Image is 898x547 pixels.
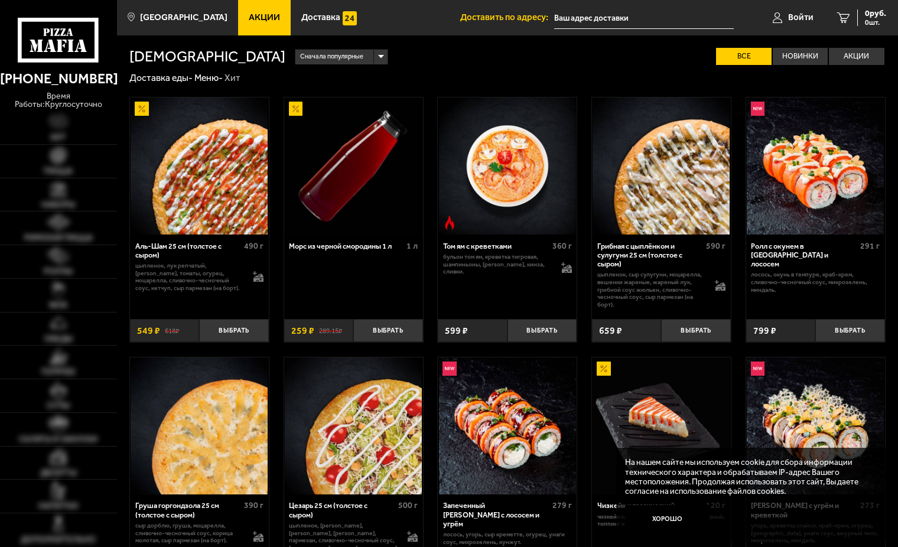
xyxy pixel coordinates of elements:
[597,271,706,308] p: цыпленок, сыр сулугуни, моцарелла, вешенки жареные, жареный лук, грибной соус Жюльен, сливочно-че...
[135,102,149,116] img: Акционный
[165,326,179,336] s: 618 ₽
[815,319,884,342] button: Выбрать
[443,501,549,528] div: Запеченный [PERSON_NAME] с лососем и угрём
[507,319,577,342] button: Выбрать
[751,102,765,116] img: Новинка
[129,72,193,83] a: Доставка еды-
[129,49,285,64] h1: [DEMOGRAPHIC_DATA]
[753,326,776,336] span: 799 ₽
[244,241,263,251] span: 490 г
[353,319,422,342] button: Выбрать
[751,362,765,376] img: Новинка
[460,13,554,22] span: Доставить по адресу:
[625,505,710,533] button: Хорошо
[49,301,67,310] span: WOK
[439,97,576,235] img: Том ям с креветками
[194,72,223,83] a: Меню-
[773,48,828,65] label: Новинки
[135,242,242,259] div: Аль-Шам 25 см (толстое с сыром)
[829,48,884,65] label: Акции
[788,13,814,22] span: Войти
[284,97,423,235] a: АкционныйМорс из черной смородины 1 л
[599,326,622,336] span: 659 ₽
[285,357,422,494] img: Цезарь 25 см (толстое с сыром)
[135,522,244,545] p: сыр дорблю, груша, моцарелла, сливочно-чесночный соус, корица молотая, сыр пармезан (на борт).
[597,242,704,269] div: Грибная с цыплёнком и сулугуни 25 см (толстое с сыром)
[716,48,771,65] label: Все
[41,201,75,209] span: Наборы
[19,435,97,444] span: Салаты и закуски
[597,513,726,528] p: Чизкейк классический, топпинг шоколадный, топпинг клубничный.
[135,501,242,519] div: Груша горгондзола 25 см (толстое с сыром)
[50,134,66,142] span: Хит
[747,97,884,235] img: Ролл с окунем в темпуре и лососем
[438,357,577,494] a: НовинкаЗапеченный ролл Гурмэ с лососем и угрём
[865,19,886,26] span: 0 шт.
[137,326,160,336] span: 549 ₽
[289,102,303,116] img: Акционный
[661,319,730,342] button: Выбрать
[343,11,357,25] img: 15daf4d41897b9f0e9f617042186c801.svg
[135,262,244,292] p: цыпленок, лук репчатый, [PERSON_NAME], томаты, огурец, моцарелла, сливочно-чесночный соус, кетчуп...
[751,271,880,294] p: лосось, окунь в темпуре, краб-крем, сливочно-чесночный соус, микрозелень, миндаль.
[554,7,734,29] input: Ваш адрес доставки
[593,357,730,494] img: Чизкейк классический
[40,469,77,477] span: Десерты
[860,241,880,251] span: 291 г
[443,242,549,250] div: Том ям с креветками
[41,368,76,376] span: Горячее
[597,501,704,510] div: Чизкейк классический
[140,13,227,22] span: [GEOGRAPHIC_DATA]
[131,97,268,235] img: Аль-Шам 25 см (толстое с сыром)
[44,167,73,175] span: Пицца
[398,500,418,510] span: 500 г
[130,97,269,235] a: АкционныйАль-Шам 25 см (толстое с сыром)
[285,97,422,235] img: Морс из черной смородины 1 л
[552,241,572,251] span: 360 г
[199,319,268,342] button: Выбрать
[406,241,418,251] span: 1 л
[291,326,314,336] span: 259 ₽
[445,326,468,336] span: 599 ₽
[746,97,885,235] a: НовинкаРолл с окунем в темпуре и лососем
[38,502,78,510] span: Напитки
[597,362,611,376] img: Акционный
[593,97,730,235] img: Грибная с цыплёнком и сулугуни 25 см (толстое с сыром)
[443,362,457,376] img: Новинка
[24,234,93,242] span: Римская пицца
[443,253,552,276] p: бульон том ям, креветка тигровая, шампиньоны, [PERSON_NAME], кинза, сливки.
[44,268,73,276] span: Роллы
[747,357,884,494] img: Ролл Калипсо с угрём и креветкой
[865,9,886,18] span: 0 руб.
[289,242,404,250] div: Морс из черной смородины 1 л
[249,13,280,22] span: Акции
[300,48,363,66] span: Сначала популярные
[706,241,725,251] span: 590 г
[130,357,269,494] a: Груша горгондзола 25 см (толстое с сыром)
[21,536,96,544] span: Дополнительно
[131,357,268,494] img: Груша горгондзола 25 см (толстое с сыром)
[625,457,868,496] p: На нашем сайте мы используем cookie для сбора информации технического характера и обрабатываем IP...
[47,402,70,410] span: Супы
[284,357,423,494] a: Цезарь 25 см (толстое с сыром)
[552,500,572,510] span: 279 г
[592,97,731,235] a: Грибная с цыплёнком и сулугуни 25 см (толстое с сыром)
[746,357,885,494] a: НовинкаРолл Калипсо с угрём и креветкой
[44,335,73,343] span: Обеды
[319,326,342,336] s: 289.15 ₽
[301,13,340,22] span: Доставка
[244,500,263,510] span: 390 г
[443,216,457,230] img: Острое блюдо
[289,501,395,519] div: Цезарь 25 см (толстое с сыром)
[438,97,577,235] a: Острое блюдоТом ям с креветками
[751,242,857,269] div: Ролл с окунем в [GEOGRAPHIC_DATA] и лососем
[224,72,240,84] div: Хит
[592,357,731,494] a: АкционныйЧизкейк классический
[443,531,572,546] p: лосось, угорь, Сыр креметте, огурец, унаги соус, микрозелень, кунжут.
[439,357,576,494] img: Запеченный ролл Гурмэ с лососем и угрём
